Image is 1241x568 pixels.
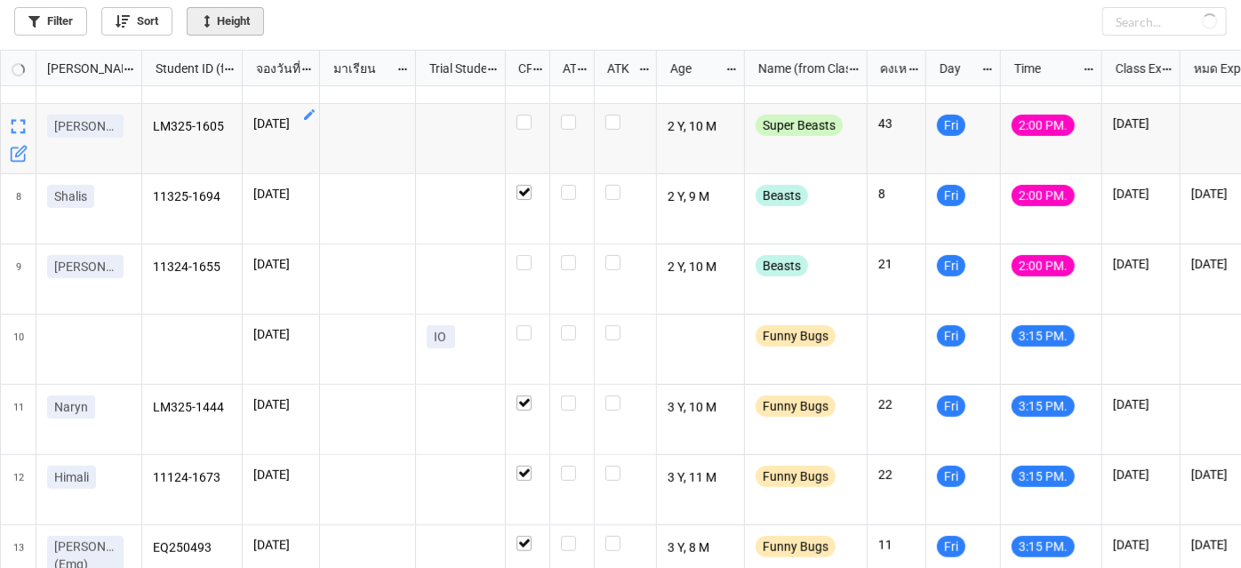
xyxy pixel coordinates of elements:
[253,115,308,132] p: [DATE]
[1,51,142,86] div: grid
[756,115,843,136] div: Super Beasts
[253,466,308,484] p: [DATE]
[13,455,24,524] span: 12
[13,385,24,454] span: 11
[668,255,734,280] p: 2 Y, 10 M
[1012,536,1075,557] div: 3:15 PM.
[929,59,982,78] div: Day
[323,59,396,78] div: มาเรียน
[1113,396,1169,413] p: [DATE]
[1012,115,1075,136] div: 2:00 PM.
[1012,325,1075,347] div: 3:15 PM.
[937,185,965,206] div: Fri
[13,315,24,384] span: 10
[253,185,308,203] p: [DATE]
[878,466,915,484] p: 22
[1113,255,1169,273] p: [DATE]
[508,59,532,78] div: CF
[253,325,308,343] p: [DATE]
[54,398,88,416] p: Naryn
[937,325,965,347] div: Fri
[552,59,577,78] div: ATT
[878,115,915,132] p: 43
[756,396,836,417] div: Funny Bugs
[756,536,836,557] div: Funny Bugs
[16,174,21,244] span: 8
[153,255,232,280] p: 11324-1655
[153,185,232,210] p: 11325-1694
[153,396,232,420] p: LM325-1444
[419,59,486,78] div: Trial Student
[54,468,89,486] p: Himali
[245,59,301,78] div: จองวันที่
[878,185,915,203] p: 8
[748,59,848,78] div: Name (from Class)
[878,255,915,273] p: 21
[253,536,308,554] p: [DATE]
[1012,255,1075,276] div: 2:00 PM.
[36,59,123,78] div: [PERSON_NAME] Name
[937,396,965,417] div: Fri
[145,59,223,78] div: Student ID (from [PERSON_NAME] Name)
[54,188,87,205] p: Shalis
[869,59,907,78] div: คงเหลือ (from Nick Name)
[1113,466,1169,484] p: [DATE]
[1102,7,1227,36] input: Search...
[937,466,965,487] div: Fri
[153,466,232,491] p: 11124-1673
[1113,536,1169,554] p: [DATE]
[14,7,87,36] a: Filter
[660,59,725,78] div: Age
[937,115,965,136] div: Fri
[153,115,232,140] p: LM325-1605
[253,255,308,273] p: [DATE]
[54,117,116,135] p: [PERSON_NAME]
[1012,185,1075,206] div: 2:00 PM.
[153,536,232,561] p: EQ250493
[937,255,965,276] div: Fri
[1113,115,1169,132] p: [DATE]
[253,396,308,413] p: [DATE]
[101,7,172,36] a: Sort
[756,185,808,206] div: Beasts
[1105,59,1162,78] div: Class Expiration
[937,536,965,557] div: Fri
[756,466,836,487] div: Funny Bugs
[756,325,836,347] div: Funny Bugs
[434,328,448,346] p: IO
[54,258,116,276] p: [PERSON_NAME]
[1012,466,1075,487] div: 3:15 PM.
[16,244,21,314] span: 9
[668,396,734,420] p: 3 Y, 10 M
[668,185,734,210] p: 2 Y, 9 M
[1113,185,1169,203] p: [DATE]
[596,59,637,78] div: ATK
[668,115,734,140] p: 2 Y, 10 M
[878,396,915,413] p: 22
[1012,396,1075,417] div: 3:15 PM.
[878,536,915,554] p: 11
[668,466,734,491] p: 3 Y, 11 M
[187,7,264,36] a: Height
[756,255,808,276] div: Beasts
[1004,59,1083,78] div: Time
[668,536,734,561] p: 3 Y, 8 M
